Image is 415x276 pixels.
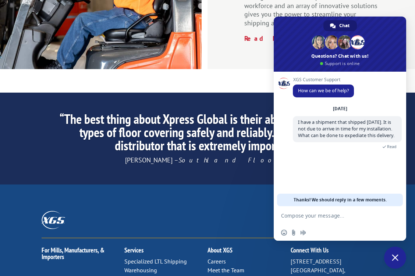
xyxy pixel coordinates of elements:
div: Chat [323,20,357,31]
textarea: Compose your message... [281,212,383,219]
a: Read More > [244,34,323,43]
h2: “The best thing about Xpress Global is their ability to deliver all types of floor covering safel... [54,112,361,156]
span: I have a shipment that shipped [DATE]. It is not due to arrive in time for my installation. What ... [298,119,394,139]
span: Chat [339,20,350,31]
a: Careers [207,258,226,265]
div: [DATE] [333,107,347,111]
span: Insert an emoji [281,230,287,236]
a: Services [124,246,143,254]
h2: Connect With Us [291,247,374,257]
span: Send a file [291,230,297,236]
a: For Mills, Manufacturers, & Importers [42,246,104,261]
span: [PERSON_NAME] – [125,156,290,164]
a: Specialized LTL Shipping [124,258,187,265]
img: XGS_Logos_ALL_2024_All_White [42,211,65,229]
span: Audio message [300,230,306,236]
a: About XGS [207,246,233,254]
a: Meet the Team [207,266,244,274]
span: How can we be of help? [298,87,349,94]
a: Warehousing [124,266,157,274]
div: Close chat [384,247,406,269]
span: Thanks! We should reply in a few moments. [294,194,387,206]
em: Southland Floors [178,156,290,164]
span: Read [387,144,397,149]
span: XGS Customer Support [293,77,354,82]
